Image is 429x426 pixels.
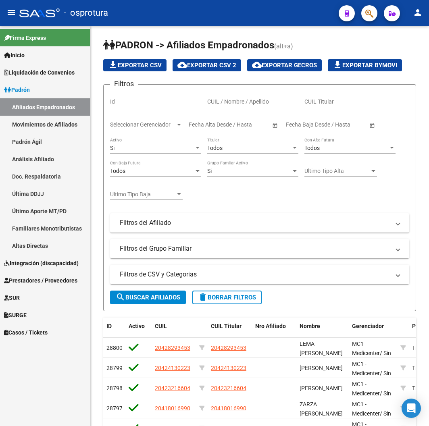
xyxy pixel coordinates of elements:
[412,365,428,371] span: Titular
[155,345,190,351] span: 20428293453
[352,381,380,397] span: MC1 - Medicenter
[211,323,242,329] span: CUIL Titular
[116,292,125,302] mat-icon: search
[106,385,123,391] span: 28798
[349,318,397,344] datatable-header-cell: Gerenciador
[198,292,208,302] mat-icon: delete
[110,213,409,233] mat-expansion-panel-header: Filtros del Afiliado
[208,318,252,344] datatable-header-cell: CUIL Titular
[211,385,246,391] span: 20423216604
[198,294,256,301] span: Borrar Filtros
[106,365,123,371] span: 28799
[103,39,274,51] span: PADRON -> Afiliados Empadronados
[4,51,25,60] span: Inicio
[110,145,115,151] span: Si
[177,60,187,70] mat-icon: cloud_download
[106,345,123,351] span: 28800
[108,60,118,70] mat-icon: file_download
[120,270,390,279] mat-panel-title: Filtros de CSV y Categorias
[252,62,317,69] span: Exportar GECROS
[211,405,246,411] span: 20418016990
[110,191,175,198] span: Ultimo Tipo Baja
[177,62,236,69] span: Exportar CSV 2
[352,361,380,376] span: MC1 - Medicenter
[110,78,138,89] h3: Filtros
[155,365,190,371] span: 20424130223
[300,401,343,417] span: ZARZA [PERSON_NAME]
[4,276,77,285] span: Prestadores / Proveedores
[116,294,180,301] span: Buscar Afiliados
[155,385,190,391] span: 20423216604
[352,323,384,329] span: Gerenciador
[286,121,315,128] input: Fecha inicio
[271,121,279,129] button: Open calendar
[103,318,125,344] datatable-header-cell: ID
[252,60,262,70] mat-icon: cloud_download
[110,291,186,304] button: Buscar Afiliados
[155,405,190,411] span: 20418016990
[189,121,218,128] input: Fecha inicio
[110,239,409,258] mat-expansion-panel-header: Filtros del Grupo Familiar
[207,145,223,151] span: Todos
[300,323,320,329] span: Nombre
[4,68,75,77] span: Liquidación de Convenios
[4,33,46,42] span: Firma Express
[300,341,343,356] span: LEMA [PERSON_NAME]
[296,318,349,344] datatable-header-cell: Nombre
[152,318,196,344] datatable-header-cell: CUIL
[300,365,343,371] span: [PERSON_NAME]
[412,345,428,351] span: Titular
[274,42,293,50] span: (alt+a)
[110,168,125,174] span: Todos
[4,311,27,320] span: SURGE
[328,59,402,71] button: Exportar Bymovi
[322,121,362,128] input: Fecha fin
[211,345,246,351] span: 20428293453
[4,259,79,268] span: Integración (discapacidad)
[120,244,390,253] mat-panel-title: Filtros del Grupo Familiar
[368,121,376,129] button: Open calendar
[304,168,370,175] span: Ultimo Tipo Alta
[413,8,423,17] mat-icon: person
[247,59,322,71] button: Exportar GECROS
[120,218,390,227] mat-panel-title: Filtros del Afiliado
[192,291,262,304] button: Borrar Filtros
[255,323,286,329] span: Nro Afiliado
[300,385,343,391] span: [PERSON_NAME]
[64,4,108,22] span: - osprotura
[106,405,123,411] span: 28797
[225,121,264,128] input: Fecha fin
[304,145,320,151] span: Todos
[108,62,162,69] span: Exportar CSV
[352,341,380,356] span: MC1 - Medicenter
[125,318,152,344] datatable-header-cell: Activo
[252,318,296,344] datatable-header-cell: Nro Afiliado
[110,121,175,128] span: Seleccionar Gerenciador
[103,59,167,71] button: Exportar CSV
[110,265,409,284] mat-expansion-panel-header: Filtros de CSV y Categorias
[402,399,421,418] div: Open Intercom Messenger
[4,85,30,94] span: Padrón
[106,323,112,329] span: ID
[333,60,342,70] mat-icon: file_download
[211,365,246,371] span: 20424130223
[4,328,48,337] span: Casos / Tickets
[412,385,428,391] span: Titular
[129,323,145,329] span: Activo
[155,323,167,329] span: CUIL
[4,293,20,302] span: SUR
[207,168,212,174] span: Si
[6,8,16,17] mat-icon: menu
[173,59,241,71] button: Exportar CSV 2
[352,401,380,417] span: MC1 - Medicenter
[333,62,397,69] span: Exportar Bymovi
